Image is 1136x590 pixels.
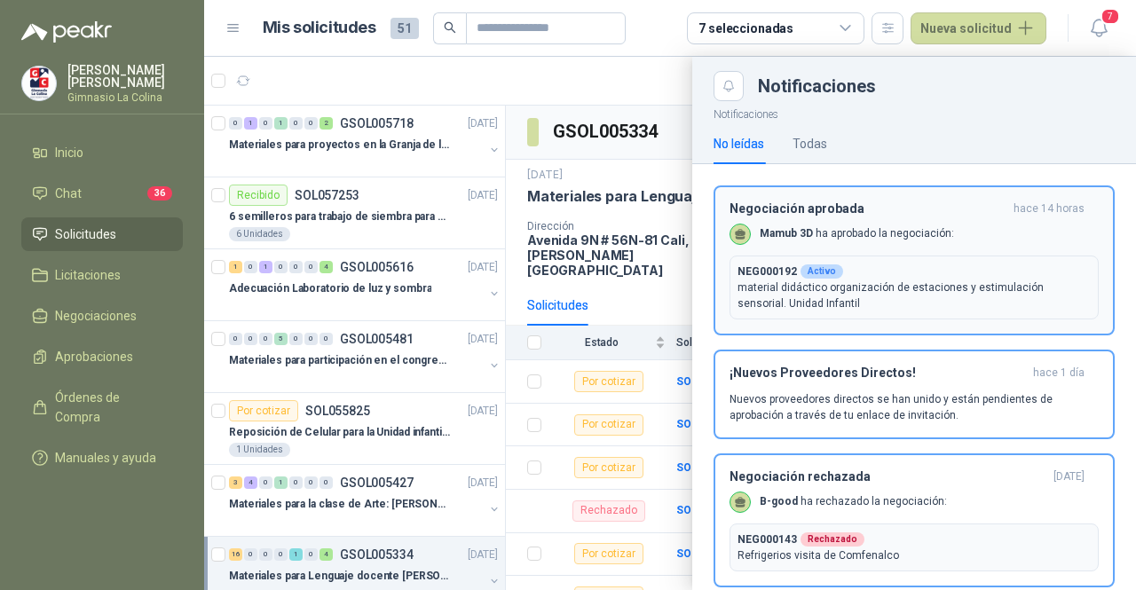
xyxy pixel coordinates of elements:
span: Negociaciones [55,306,137,326]
span: 51 [390,18,419,39]
b: NEG000143 [738,531,797,547]
span: Inicio [55,143,83,162]
a: Negociaciones [21,299,183,333]
span: Solicitudes [55,224,116,244]
img: Company Logo [22,67,56,100]
span: search [444,21,456,34]
button: Negociación aprobadahace 14 horas Mamub 3D ha aprobado la negociación:NEG000192Activomaterial did... [714,185,1115,335]
button: 7 [1083,12,1115,44]
div: Rechazado [801,532,864,547]
p: Refrigerios visita de Comfenalco [738,547,1091,563]
div: 7 seleccionadas [698,19,793,38]
span: Manuales y ayuda [55,448,156,468]
p: [PERSON_NAME] [PERSON_NAME] [67,64,183,89]
span: hace 14 horas [1014,201,1085,216]
b: B-good [760,495,798,507]
span: Chat [55,184,82,203]
p: ha aprobado la negociación: [760,226,954,241]
a: Inicio [21,136,183,169]
img: Logo peakr [21,21,112,43]
span: Licitaciones [55,265,121,285]
p: Notificaciones [692,101,1136,123]
a: Solicitudes [21,217,183,251]
span: Órdenes de Compra [55,388,166,427]
div: Activo [801,264,843,279]
a: Aprobaciones [21,340,183,374]
p: Gimnasio La Colina [67,92,183,103]
div: Todas [793,134,827,153]
div: No leídas [714,134,764,153]
h3: ¡Nuevos Proveedores Directos! [730,366,1026,381]
h3: Negociación aprobada [730,201,1006,216]
a: Órdenes de Compra [21,381,183,434]
a: Manuales y ayuda [21,441,183,475]
button: Negociación rechazada[DATE] B-good ha rechazado la negociación:NEG000143RechazadoRefrigerios visi... [714,453,1115,587]
p: Nuevos proveedores directos se han unido y están pendientes de aprobación a través de tu enlace d... [730,391,1099,423]
b: NEG000192 [738,264,797,279]
a: Chat36 [21,177,183,210]
h1: Mis solicitudes [263,15,376,41]
h3: Negociación rechazada [730,469,1046,484]
button: ¡Nuevos Proveedores Directos!hace 1 día Nuevos proveedores directos se han unido y están pendient... [714,350,1115,439]
a: Licitaciones [21,258,183,292]
button: Close [714,71,744,101]
button: Nueva solicitud [911,12,1046,44]
p: ha rechazado la negociación: [760,494,947,509]
p: material didáctico organización de estaciones y estimulación sensorial. Unidad Infantil [738,279,1091,311]
span: 7 [1100,8,1120,25]
span: Aprobaciones [55,347,133,366]
span: hace 1 día [1033,366,1085,381]
span: 36 [147,186,172,201]
span: [DATE] [1053,469,1085,484]
div: Notificaciones [758,77,1115,95]
b: Mamub 3D [760,227,813,240]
